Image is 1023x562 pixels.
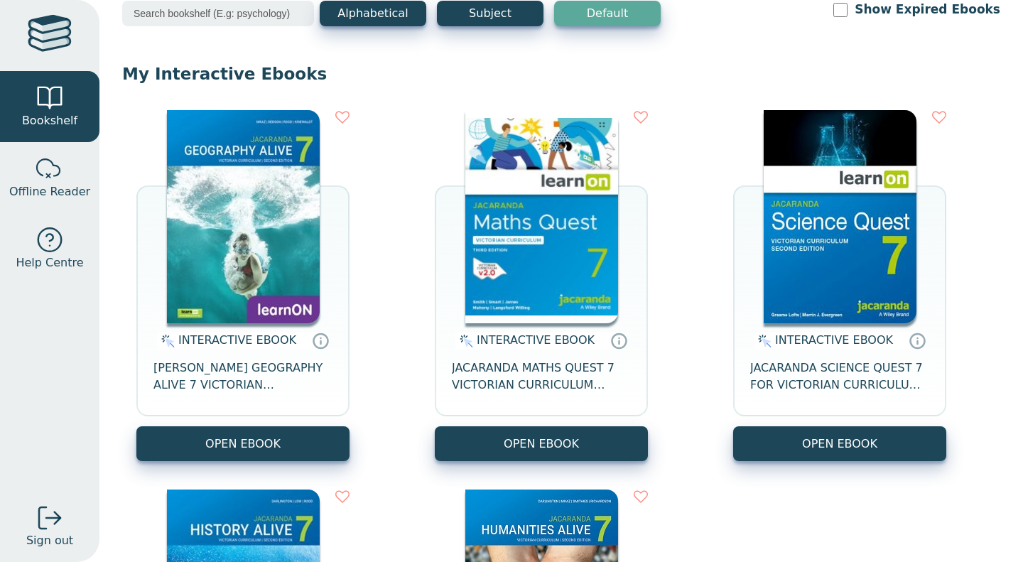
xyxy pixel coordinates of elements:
[167,110,320,323] img: cc9fd0c4-7e91-e911-a97e-0272d098c78b.jpg
[9,183,90,200] span: Offline Reader
[455,333,473,350] img: interactive.svg
[764,110,916,323] img: 329c5ec2-5188-ea11-a992-0272d098c78b.jpg
[733,426,946,461] button: OPEN EBOOK
[610,332,627,349] a: Interactive eBooks are accessed online via the publisher’s portal. They contain interactive resou...
[178,333,296,347] span: INTERACTIVE EBOOK
[26,532,73,549] span: Sign out
[122,63,1000,85] p: My Interactive Ebooks
[320,1,426,26] button: Alphabetical
[22,112,77,129] span: Bookshelf
[554,1,661,26] button: Default
[312,332,329,349] a: Interactive eBooks are accessed online via the publisher’s portal. They contain interactive resou...
[465,110,618,323] img: b87b3e28-4171-4aeb-a345-7fa4fe4e6e25.jpg
[775,333,893,347] span: INTERACTIVE EBOOK
[157,333,175,350] img: interactive.svg
[437,1,543,26] button: Subject
[754,333,772,350] img: interactive.svg
[477,333,595,347] span: INTERACTIVE EBOOK
[909,332,926,349] a: Interactive eBooks are accessed online via the publisher’s portal. They contain interactive resou...
[136,426,350,461] button: OPEN EBOOK
[153,360,332,394] span: [PERSON_NAME] GEOGRAPHY ALIVE 7 VICTORIAN CURRICULUM LEARNON EBOOK 2E
[435,426,648,461] button: OPEN EBOOK
[122,1,314,26] input: Search bookshelf (E.g: psychology)
[750,360,929,394] span: JACARANDA SCIENCE QUEST 7 FOR VICTORIAN CURRICULUM LEARNON 2E EBOOK
[16,254,83,271] span: Help Centre
[855,1,1000,18] label: Show Expired Ebooks
[452,360,631,394] span: JACARANDA MATHS QUEST 7 VICTORIAN CURRICULUM LEARNON EBOOK 3E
